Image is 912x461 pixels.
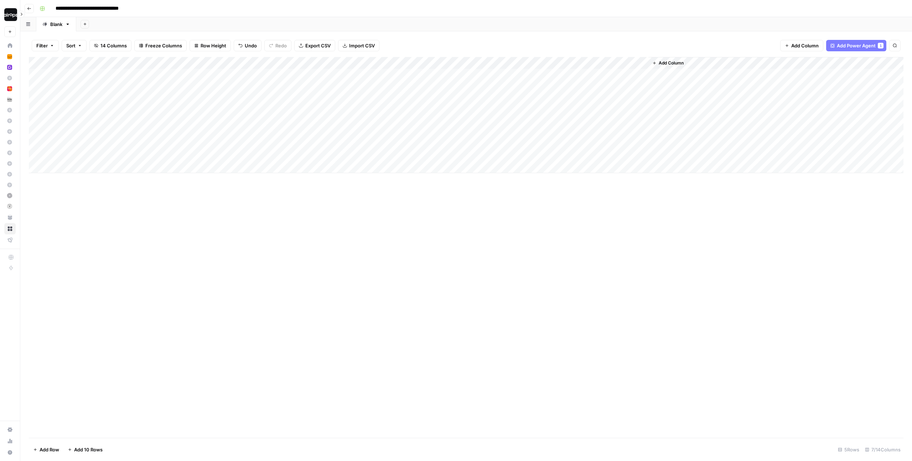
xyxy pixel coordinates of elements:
a: Your Data [4,212,16,223]
div: 1 [878,43,883,48]
span: Import CSV [349,42,375,49]
button: Export CSV [294,40,335,51]
button: 14 Columns [89,40,131,51]
button: Workspace: Dille-Sandbox [4,6,16,24]
span: Filter [36,42,48,49]
button: Add Power Agent1 [826,40,886,51]
span: Freeze Columns [145,42,182,49]
span: Add Column [791,42,819,49]
span: Add Column [659,60,684,66]
span: 1 [880,43,882,48]
button: Help + Support [4,447,16,458]
span: Add Row [40,446,59,453]
button: Add Column [780,40,823,51]
span: Export CSV [305,42,331,49]
div: 7/14 Columns [862,444,903,455]
a: Flightpath [4,234,16,246]
button: Add 10 Rows [63,444,107,455]
button: Filter [32,40,59,51]
button: Add Column [649,58,686,68]
img: Dille-Sandbox Logo [4,8,17,21]
div: Blank [50,21,62,28]
span: Sort [66,42,76,49]
button: Row Height [190,40,231,51]
button: Redo [264,40,291,51]
img: w6cjb6u2gvpdnjw72qw8i2q5f3eb [7,65,12,70]
button: Undo [234,40,261,51]
a: Settings [4,424,16,435]
span: 14 Columns [100,42,127,49]
button: Sort [62,40,87,51]
a: Browse [4,223,16,234]
img: 5m124wbs6zbtq8vuronh93gjxiq6 [7,204,12,209]
img: fefp0odp4bhykhmn2t5romfrcxry [7,54,12,59]
span: Row Height [201,42,226,49]
a: Home [4,40,16,51]
a: Usage [4,435,16,447]
a: Blank [36,17,76,31]
button: Add Row [29,444,63,455]
button: Import CSV [338,40,379,51]
span: Undo [245,42,257,49]
img: oqijnz6ien5g7kxai8bzyv0u4hq9 [7,86,12,91]
button: Freeze Columns [134,40,187,51]
span: Add Power Agent [837,42,876,49]
img: ymbf0s9b81flv8yr6diyfuh8emo8 [7,97,12,102]
span: Add 10 Rows [74,446,103,453]
span: Redo [275,42,287,49]
div: 5 Rows [835,444,862,455]
img: lrh2mueriarel2y2ccpycmcdkl1y [7,193,12,198]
